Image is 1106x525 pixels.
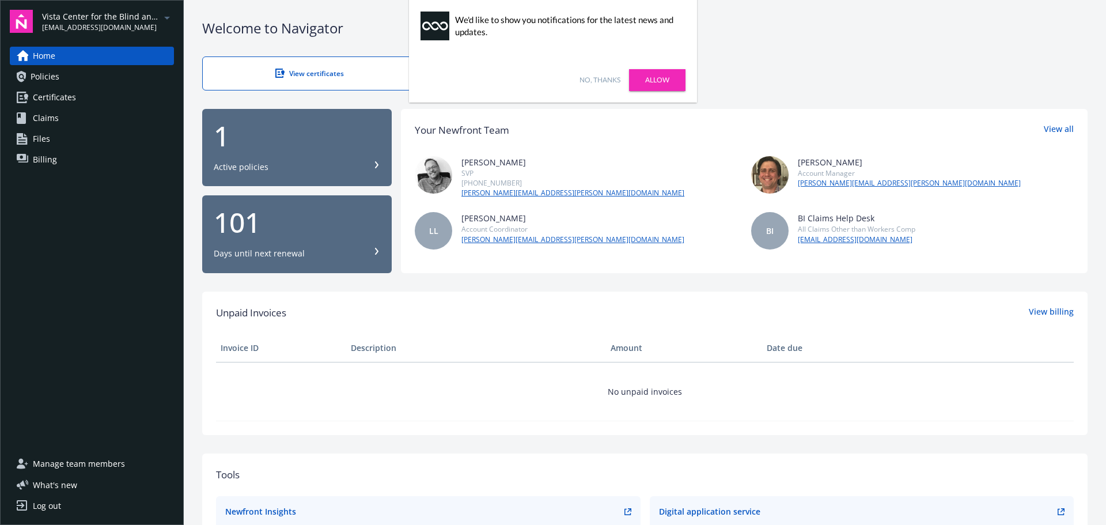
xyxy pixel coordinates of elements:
span: LL [429,225,438,237]
span: Home [33,47,55,65]
span: Vista Center for the Blind and Visually Impaired [42,10,160,22]
div: Account Manager [798,168,1021,178]
div: [PHONE_NUMBER] [461,178,684,188]
a: Allow [629,69,685,91]
a: Manage team members [10,455,174,473]
div: SVP [461,168,684,178]
th: Invoice ID [216,334,346,362]
img: photo [415,156,452,194]
a: No, thanks [579,75,620,85]
img: navigator-logo.svg [10,10,33,33]
div: All Claims Other than Workers Comp [798,224,915,234]
div: Newfront Insights [225,505,296,518]
span: BI [766,225,774,237]
a: View certificates [202,56,416,90]
a: Policies [10,67,174,86]
span: Files [33,130,50,148]
a: [PERSON_NAME][EMAIL_ADDRESS][PERSON_NAME][DOMAIN_NAME] [798,178,1021,188]
span: Unpaid Invoices [216,305,286,320]
a: Home [10,47,174,65]
div: We'd like to show you notifications for the latest news and updates. [455,14,680,38]
a: Certificates [10,88,174,107]
div: [PERSON_NAME] [798,156,1021,168]
button: Vista Center for the Blind and Visually Impaired[EMAIL_ADDRESS][DOMAIN_NAME]arrowDropDown [42,10,174,33]
button: 101Days until next renewal [202,195,392,273]
div: Log out [33,497,61,515]
div: 1 [214,122,380,150]
a: Claims [10,109,174,127]
div: Days until next renewal [214,248,305,259]
div: Active policies [214,161,268,173]
div: View certificates [226,69,393,78]
th: Amount [606,334,762,362]
div: Welcome to Navigator [202,18,1088,38]
td: No unpaid invoices [216,362,1074,421]
a: [EMAIL_ADDRESS][DOMAIN_NAME] [798,235,915,245]
a: View all [1044,123,1074,138]
button: 1Active policies [202,109,392,187]
a: [PERSON_NAME][EMAIL_ADDRESS][PERSON_NAME][DOMAIN_NAME] [461,235,684,245]
div: Digital application service [659,505,760,518]
a: Billing [10,150,174,169]
div: Account Coordinator [461,224,684,234]
span: Certificates [33,88,76,107]
span: Policies [31,67,59,86]
button: What's new [10,479,96,491]
img: photo [751,156,789,194]
th: Date due [762,334,892,362]
a: Files [10,130,174,148]
div: [PERSON_NAME] [461,212,684,224]
span: Claims [33,109,59,127]
a: [PERSON_NAME][EMAIL_ADDRESS][PERSON_NAME][DOMAIN_NAME] [461,188,684,198]
span: [EMAIL_ADDRESS][DOMAIN_NAME] [42,22,160,33]
div: Your Newfront Team [415,123,509,138]
a: arrowDropDown [160,10,174,24]
div: 101 [214,209,380,236]
div: [PERSON_NAME] [461,156,684,168]
th: Description [346,334,606,362]
span: What ' s new [33,479,77,491]
a: View billing [1029,305,1074,320]
div: BI Claims Help Desk [798,212,915,224]
div: Tools [216,467,1074,482]
span: Billing [33,150,57,169]
span: Manage team members [33,455,125,473]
